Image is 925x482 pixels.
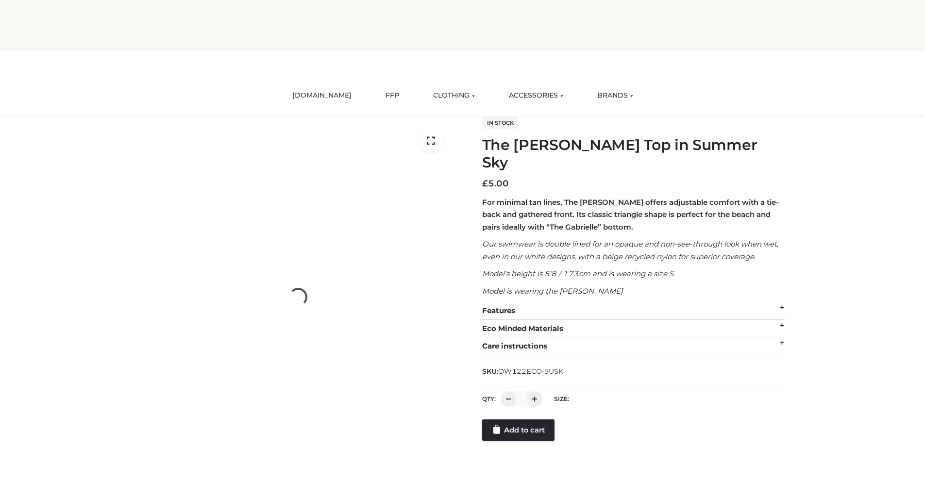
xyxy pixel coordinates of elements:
[378,85,406,106] a: FFP
[482,178,488,189] span: £
[482,178,509,189] bdi: 5.00
[482,366,564,377] span: SKU:
[482,302,785,320] div: Features
[285,85,359,106] a: [DOMAIN_NAME]
[482,269,675,278] em: Model’s height is 5’8 / 173cm and is wearing a size S.
[482,198,779,232] strong: For minimal tan lines, The [PERSON_NAME] offers adjustable comfort with a tie-back and gathered f...
[482,395,496,402] label: QTY:
[554,395,569,402] label: Size:
[482,337,785,355] div: Care instructions
[482,117,519,129] span: In stock
[502,85,571,106] a: ACCESSORIES
[482,419,555,441] a: Add to cart
[482,286,623,296] em: Model is wearing the [PERSON_NAME]
[426,85,482,106] a: CLOTHING
[482,136,785,171] h1: The [PERSON_NAME] Top in Summer Sky
[590,85,640,106] a: BRANDS
[482,320,785,338] div: Eco Minded Materials
[482,239,778,261] em: Our swimwear is double lined for an opaque and non-see-through look when wet, even in our white d...
[498,367,563,376] span: OW122ECO-SUSK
